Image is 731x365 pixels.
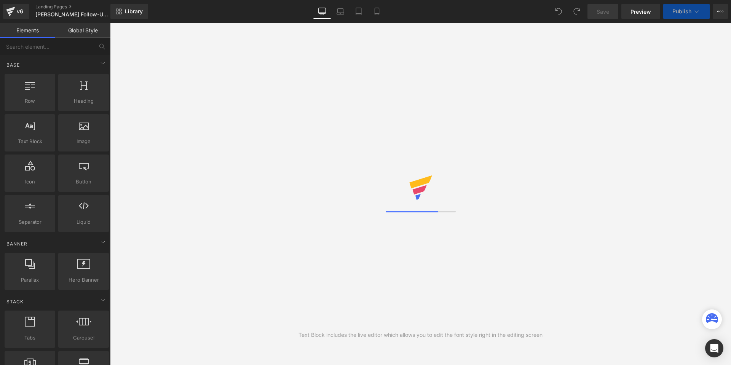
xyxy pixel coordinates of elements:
span: Heading [61,97,107,105]
span: Base [6,61,21,69]
span: Library [125,8,143,15]
span: Text Block [7,137,53,145]
span: Image [61,137,107,145]
a: Landing Pages [35,4,123,10]
button: Undo [551,4,566,19]
span: Publish [672,8,691,14]
span: Banner [6,240,28,247]
a: Desktop [313,4,331,19]
a: New Library [110,4,148,19]
a: Global Style [55,23,110,38]
span: Liquid [61,218,107,226]
span: Stack [6,298,24,305]
a: Tablet [350,4,368,19]
span: Carousel [61,334,107,342]
a: Mobile [368,4,386,19]
span: Row [7,97,53,105]
span: Button [61,178,107,186]
button: More [713,4,728,19]
span: Hero Banner [61,276,107,284]
a: Laptop [331,4,350,19]
span: Icon [7,178,53,186]
span: Save [597,8,609,16]
div: Open Intercom Messenger [705,339,723,357]
a: v6 [3,4,29,19]
a: Preview [621,4,660,19]
span: [PERSON_NAME] Follow-Up - [PERSON_NAME] - [DATE] [35,11,109,18]
div: v6 [15,6,25,16]
button: Publish [663,4,710,19]
span: Preview [630,8,651,16]
span: Separator [7,218,53,226]
button: Redo [569,4,584,19]
span: Tabs [7,334,53,342]
span: Parallax [7,276,53,284]
div: Text Block includes the live editor which allows you to edit the font style right in the editing ... [298,331,543,339]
